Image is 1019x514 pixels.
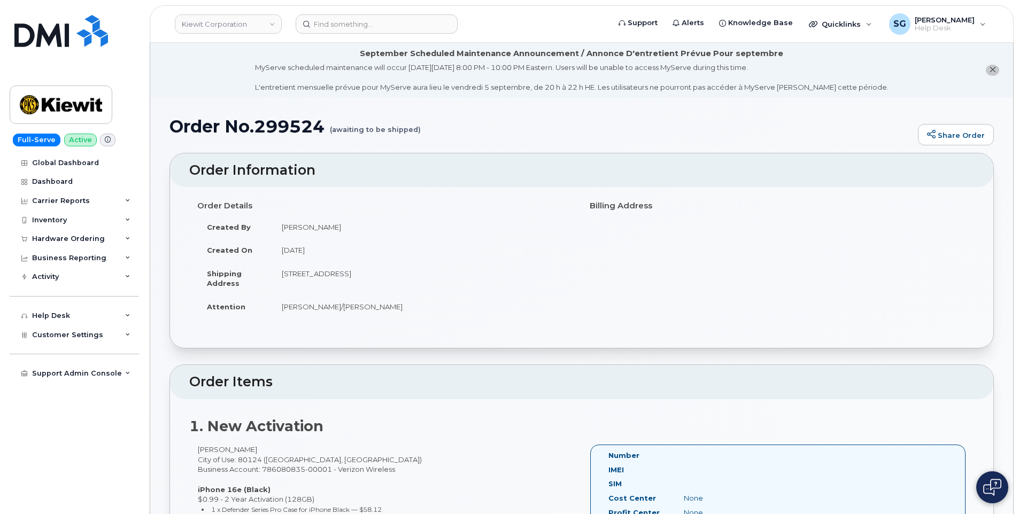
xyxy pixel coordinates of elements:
[211,505,382,513] small: 1 x Defender Series Pro Case for iPhone Black — $58.12
[272,238,574,262] td: [DATE]
[272,215,574,239] td: [PERSON_NAME]
[676,493,782,503] div: None
[198,485,271,494] strong: iPhone 16e (Black)
[207,302,245,311] strong: Attention
[986,65,999,76] button: close notification
[189,163,974,178] h2: Order Information
[207,269,242,288] strong: Shipping Address
[255,63,889,92] div: MyServe scheduled maintenance will occur [DATE][DATE] 8:00 PM - 10:00 PM Eastern. Users will be u...
[608,465,624,475] label: IMEI
[272,295,574,318] td: [PERSON_NAME]/[PERSON_NAME]
[189,417,323,435] strong: 1. New Activation
[918,124,994,145] a: Share Order
[272,262,574,295] td: [STREET_ADDRESS]
[983,479,1001,496] img: Open chat
[189,375,974,390] h2: Order Items
[360,48,783,59] div: September Scheduled Maintenance Announcement / Annonce D'entretient Prévue Pour septembre
[608,493,656,503] label: Cost Center
[590,201,966,211] h4: Billing Address
[608,450,639,461] label: Number
[169,117,913,136] h1: Order No.299524
[330,117,421,134] small: (awaiting to be shipped)
[207,223,251,231] strong: Created By
[608,479,622,489] label: SIM
[197,201,574,211] h4: Order Details
[207,246,252,254] strong: Created On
